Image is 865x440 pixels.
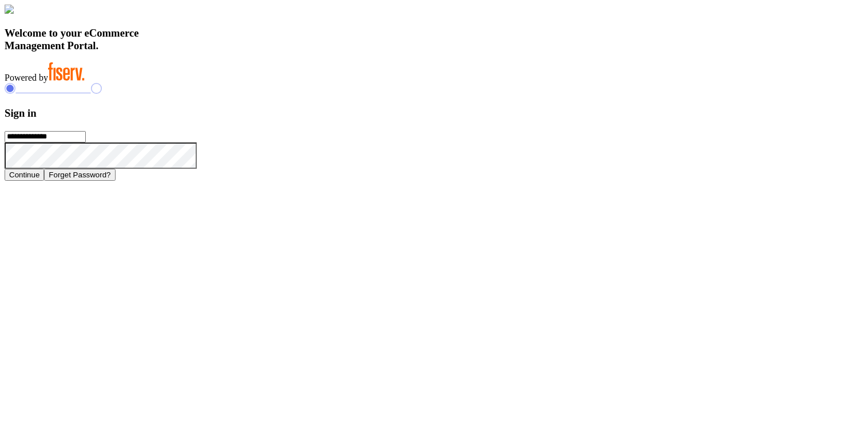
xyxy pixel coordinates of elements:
button: Continue [5,169,44,181]
span: Powered by [5,73,48,82]
button: Forget Password? [44,169,115,181]
h3: Sign in [5,107,860,120]
img: card_Illustration.svg [5,5,14,14]
h3: Welcome to your eCommerce Management Portal. [5,27,860,52]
